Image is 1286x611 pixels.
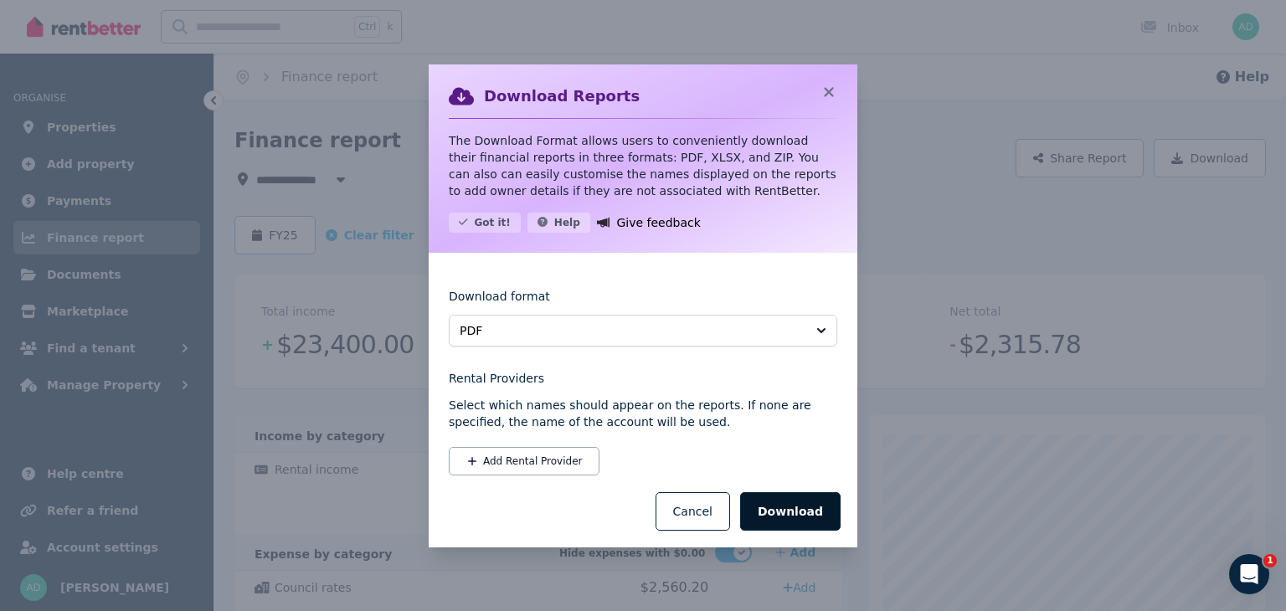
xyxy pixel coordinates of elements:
legend: Rental Providers [449,370,837,387]
span: PDF [460,322,803,339]
button: Add Rental Provider [449,447,599,475]
button: Cancel [656,492,730,531]
span: 1 [1263,554,1277,567]
a: Give feedback [597,213,701,233]
button: PDF [449,315,837,347]
h2: Download Reports [484,85,640,108]
button: Help [527,213,590,233]
label: Download format [449,288,550,315]
button: Download [740,492,841,531]
iframe: Intercom live chat [1229,554,1269,594]
p: Select which names should appear on the reports. If none are specified, the name of the account w... [449,397,837,430]
button: Got it! [449,213,521,233]
p: The Download Format allows users to conveniently download their financial reports in three format... [449,132,837,199]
